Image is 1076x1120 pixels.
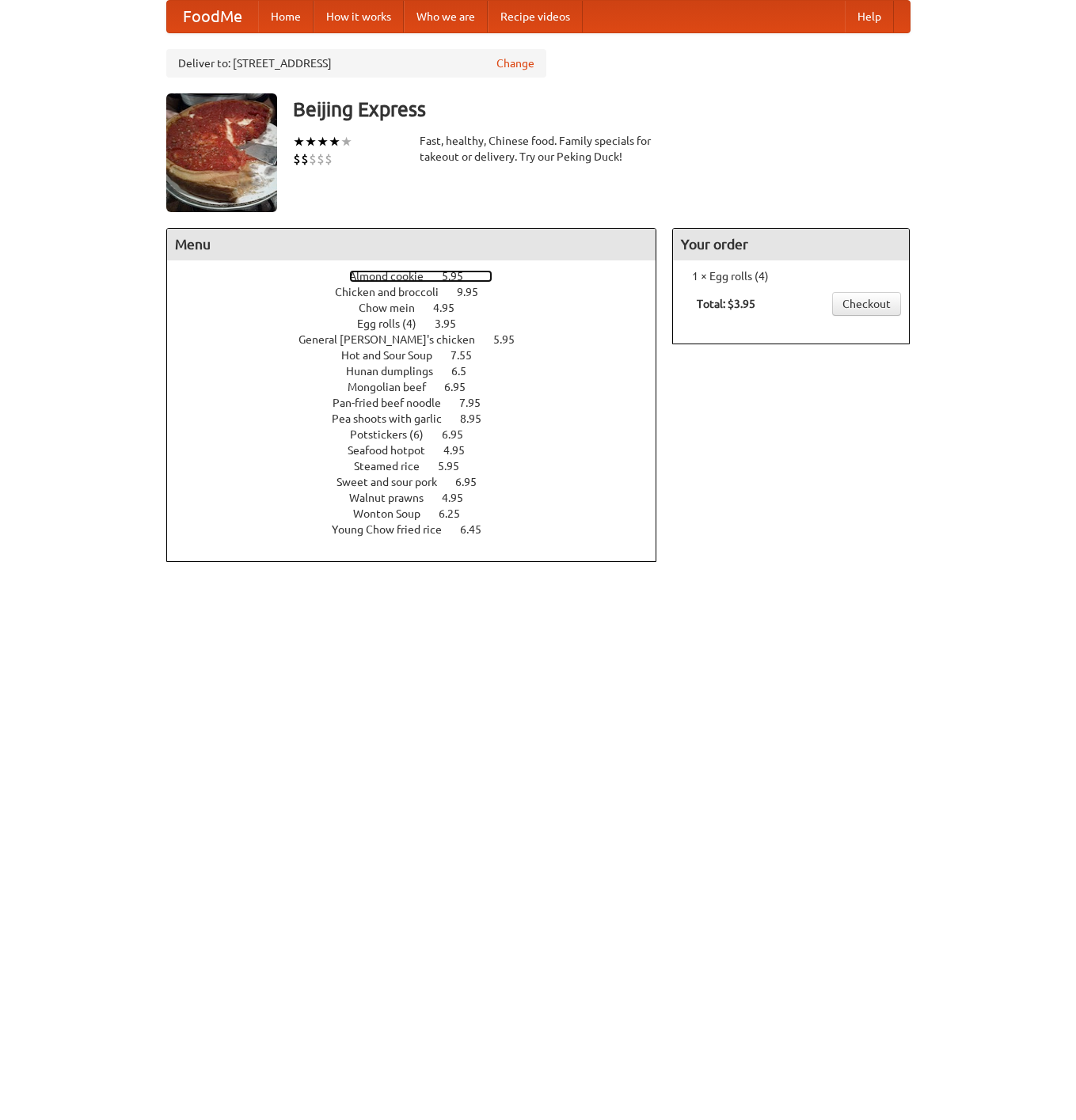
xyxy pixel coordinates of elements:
span: 6.45 [460,523,497,536]
a: Help [845,1,894,32]
span: 9.95 [457,286,494,298]
li: $ [301,150,309,168]
a: Chicken and broccoli 9.95 [335,286,508,298]
li: ★ [317,133,329,150]
span: 7.55 [451,349,488,362]
a: How it works [314,1,404,32]
span: Walnut prawns [349,492,439,504]
li: $ [309,150,317,168]
a: General [PERSON_NAME]'s chicken 5.95 [298,333,544,346]
a: Almond cookie 5.95 [349,270,492,283]
li: $ [325,150,333,168]
a: FoodMe [167,1,258,32]
a: Wonton Soup 6.25 [353,507,489,520]
a: Steamed rice 5.95 [354,460,489,473]
span: Almond cookie [349,270,439,283]
span: 7.95 [459,397,496,409]
h4: Your order [673,229,909,260]
li: ★ [293,133,305,150]
a: Potstickers (6) 6.95 [350,428,492,441]
a: Recipe videos [488,1,583,32]
h4: Menu [167,229,656,260]
div: Deliver to: [STREET_ADDRESS] [166,49,546,78]
span: Seafood hotpot [348,444,441,457]
span: 6.95 [455,476,492,488]
span: Chow mein [359,302,431,314]
a: Who we are [404,1,488,32]
a: Sweet and sour pork 6.95 [336,476,506,488]
a: Pea shoots with garlic 8.95 [332,412,511,425]
a: Seafood hotpot 4.95 [348,444,494,457]
b: Total: $3.95 [697,298,755,310]
div: Fast, healthy, Chinese food. Family specials for takeout or delivery. Try our Peking Duck! [420,133,657,165]
a: Hot and Sour Soup 7.55 [341,349,501,362]
span: 6.25 [439,507,476,520]
h3: Beijing Express [293,93,911,125]
li: ★ [305,133,317,150]
a: Walnut prawns 4.95 [349,492,492,504]
span: Egg rolls (4) [357,317,432,330]
a: Chow mein 4.95 [359,302,484,314]
span: 5.95 [493,333,530,346]
span: 6.5 [451,365,482,378]
img: angular.jpg [166,93,277,212]
span: 3.95 [435,317,472,330]
a: Mongolian beef 6.95 [348,381,495,393]
a: Egg rolls (4) 3.95 [357,317,485,330]
span: Young Chow fried rice [332,523,458,536]
li: 1 × Egg rolls (4) [681,268,901,284]
a: Home [258,1,314,32]
span: 4.95 [442,492,479,504]
span: Wonton Soup [353,507,436,520]
a: Checkout [832,292,901,316]
span: Sweet and sour pork [336,476,453,488]
span: Steamed rice [354,460,435,473]
li: ★ [340,133,352,150]
a: Change [496,55,534,71]
span: 5.95 [438,460,475,473]
span: 8.95 [460,412,497,425]
span: Pan-fried beef noodle [333,397,457,409]
span: 5.95 [442,270,479,283]
span: Hunan dumplings [346,365,449,378]
a: Pan-fried beef noodle 7.95 [333,397,510,409]
span: Chicken and broccoli [335,286,454,298]
span: 6.95 [444,381,481,393]
li: ★ [329,133,340,150]
li: $ [317,150,325,168]
span: Mongolian beef [348,381,442,393]
span: General [PERSON_NAME]'s chicken [298,333,491,346]
a: Young Chow fried rice 6.45 [332,523,511,536]
span: Pea shoots with garlic [332,412,458,425]
a: Hunan dumplings 6.5 [346,365,496,378]
span: 4.95 [443,444,481,457]
span: 6.95 [442,428,479,441]
span: Potstickers (6) [350,428,439,441]
span: Hot and Sour Soup [341,349,448,362]
li: $ [293,150,301,168]
span: 4.95 [433,302,470,314]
